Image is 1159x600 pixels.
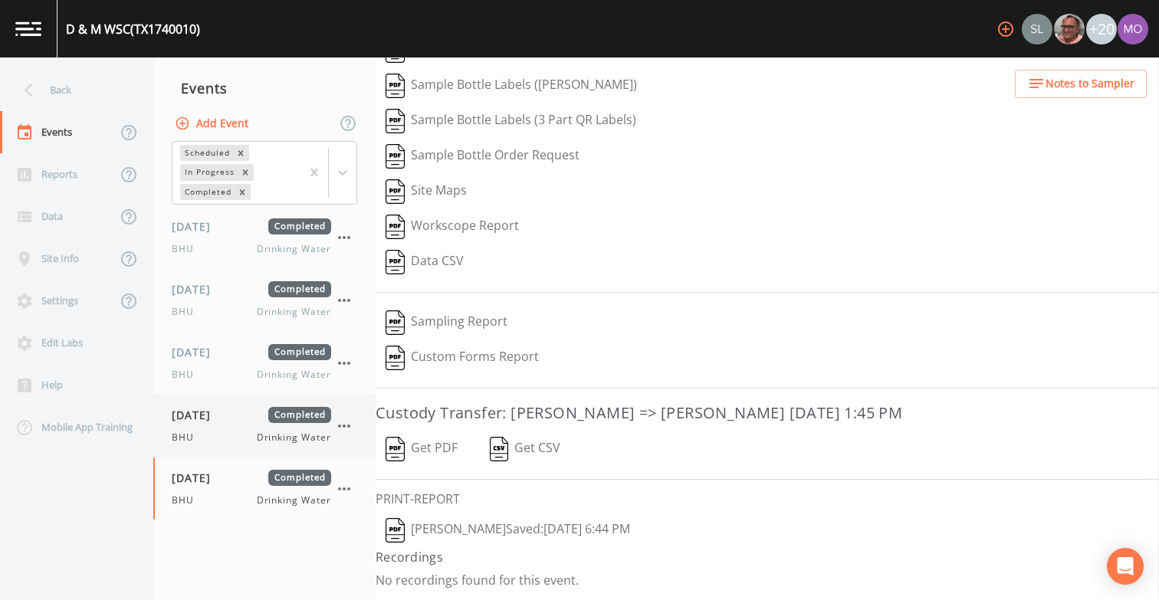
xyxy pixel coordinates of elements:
img: svg%3e [386,310,405,335]
img: svg%3e [386,215,405,239]
a: [DATE]CompletedBHUDrinking Water [153,206,376,269]
button: Custom Forms Report [376,340,549,375]
button: Site Maps [376,174,477,209]
img: 0d5b2d5fd6ef1337b72e1b2735c28582 [1022,14,1052,44]
span: Completed [268,470,331,486]
img: e2d790fa78825a4bb76dcb6ab311d44c [1054,14,1085,44]
div: Remove In Progress [237,164,254,180]
h4: Recordings [376,548,1159,566]
button: Get PDF [376,431,468,467]
a: [DATE]CompletedBHUDrinking Water [153,457,376,520]
a: [DATE]CompletedBHUDrinking Water [153,395,376,457]
div: D & M WSC (TX1740010) [66,20,200,38]
img: svg%3e [386,437,405,461]
span: [DATE] [172,407,222,423]
div: In Progress [180,164,237,180]
img: svg%3e [386,109,405,133]
button: Workscope Report [376,209,529,244]
p: No recordings found for this event. [376,572,1159,588]
span: BHU [172,431,203,444]
span: Completed [268,218,331,234]
button: Get CSV [479,431,571,467]
img: svg%3e [386,518,405,543]
button: Sample Bottle Order Request [376,139,589,174]
div: Sloan Rigamonti [1021,14,1053,44]
span: Notes to Sampler [1046,74,1134,93]
span: [DATE] [172,470,222,486]
div: +20 [1086,14,1117,44]
a: [DATE]CompletedBHUDrinking Water [153,332,376,395]
h3: Custody Transfer: [PERSON_NAME] => [PERSON_NAME] [DATE] 1:45 PM [376,401,1159,425]
div: Scheduled [180,145,232,161]
img: svg%3e [386,144,405,169]
span: Drinking Water [257,242,331,256]
img: svg%3e [386,179,405,204]
span: Drinking Water [257,305,331,319]
span: Drinking Water [257,368,331,382]
span: [DATE] [172,281,222,297]
span: BHU [172,305,203,319]
span: Drinking Water [257,493,331,507]
button: Sample Bottle Labels (3 Part QR Labels) [376,103,646,139]
div: Remove Completed [234,184,251,200]
div: Completed [180,184,234,200]
button: [PERSON_NAME]Saved:[DATE] 6:44 PM [376,513,640,548]
h6: PRINT-REPORT [376,492,1159,507]
div: Events [153,69,376,107]
span: BHU [172,242,203,256]
button: Sample Bottle Labels ([PERSON_NAME]) [376,68,647,103]
div: Remove Scheduled [232,145,249,161]
span: Completed [268,407,331,423]
span: [DATE] [172,218,222,234]
span: BHU [172,368,203,382]
img: logo [15,21,41,36]
button: Sampling Report [376,305,517,340]
span: Drinking Water [257,431,331,444]
img: svg%3e [386,250,405,274]
img: svg%3e [386,74,405,98]
span: Completed [268,344,331,360]
img: 4e251478aba98ce068fb7eae8f78b90c [1118,14,1148,44]
button: Add Event [172,110,254,138]
a: [DATE]CompletedBHUDrinking Water [153,269,376,332]
div: Mike Franklin [1053,14,1085,44]
button: Data CSV [376,244,474,280]
div: Open Intercom Messenger [1107,548,1144,585]
button: Notes to Sampler [1015,70,1147,98]
img: svg%3e [490,437,509,461]
span: Completed [268,281,331,297]
span: BHU [172,493,203,507]
span: [DATE] [172,344,222,360]
img: svg%3e [386,346,405,370]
